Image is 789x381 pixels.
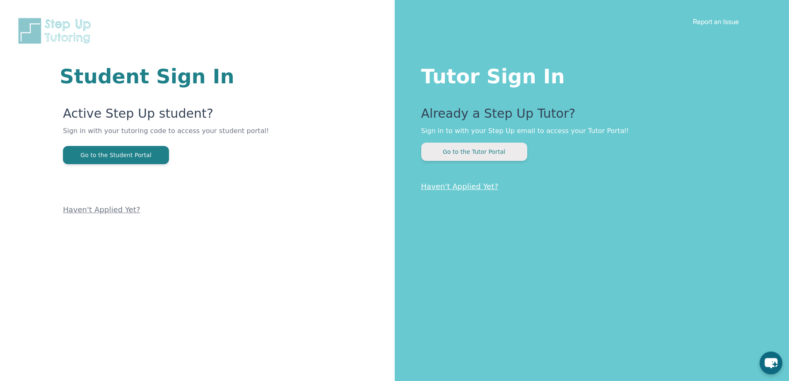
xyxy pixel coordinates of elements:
[760,352,782,374] button: chat-button
[63,146,169,164] button: Go to the Student Portal
[63,126,295,146] p: Sign in with your tutoring code to access your student portal!
[17,17,96,45] img: Step Up Tutoring horizontal logo
[421,106,756,126] p: Already a Step Up Tutor?
[693,17,739,26] a: Report an Issue
[60,66,295,86] h1: Student Sign In
[63,106,295,126] p: Active Step Up student?
[421,143,527,161] button: Go to the Tutor Portal
[421,148,527,155] a: Go to the Tutor Portal
[63,151,169,159] a: Go to the Student Portal
[421,182,499,191] a: Haven't Applied Yet?
[63,205,140,214] a: Haven't Applied Yet?
[421,126,756,136] p: Sign in to with your Step Up email to access your Tutor Portal!
[421,63,756,86] h1: Tutor Sign In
